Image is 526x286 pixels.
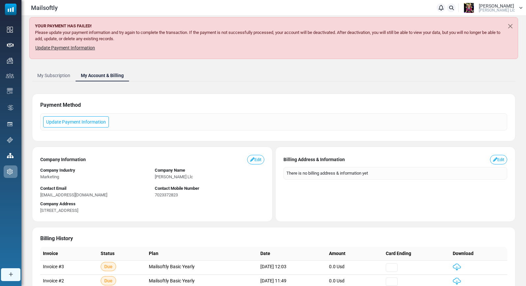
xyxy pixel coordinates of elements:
img: settings-icon.svg [7,169,13,175]
a: Edit [247,155,264,165]
strong: YOUR PAYMENT HAS FAILED! [35,23,92,29]
img: email-templates-icon.svg [7,88,13,94]
th: Card Ending [383,247,450,261]
th: Invoice [40,247,98,261]
span: Billing Address & Information [283,156,345,163]
button: Close [503,17,518,35]
span: Mailsoftly [31,3,58,12]
img: campaigns-icon.png [7,58,13,64]
span: Contact Email [40,186,66,191]
span: Due [101,262,116,271]
img: contacts-icon.svg [6,73,14,78]
td: Mailsoftly Basic Yearly [146,261,258,275]
a: My Account & Billing [76,70,129,81]
span: Marketing [40,174,59,179]
img: workflow.svg [7,104,14,111]
span: [PERSON_NAME] Llc [479,8,515,12]
td: [DATE] 12:03 [258,261,326,275]
img: dashboard-icon.svg [7,27,13,33]
th: Amount [326,247,383,261]
img: support-icon.svg [7,137,13,143]
span: Contact Mobile Number [155,186,199,191]
a: User Logo [PERSON_NAME] [PERSON_NAME] Llc [461,3,523,13]
a: Update Payment Information [35,43,95,52]
p: Please update your payment information and try again to complete the transaction. If the payment ... [35,29,502,42]
span: [PERSON_NAME] Llc [155,174,193,179]
a: My Subscription [32,70,76,81]
td: 0.0 Usd [326,261,383,275]
a: Update Payment Information [43,116,109,128]
th: Status [98,247,146,261]
th: Plan [146,247,258,261]
a: Edit [490,155,507,165]
span: [EMAIL_ADDRESS][DOMAIN_NAME] [40,192,107,197]
div: There is no billing address & information yet [283,167,508,180]
th: Download [450,247,507,261]
span: 7023372823 [155,192,178,197]
h6: Billing History [40,235,507,242]
span: Company Address [40,201,76,206]
span: [STREET_ADDRESS] [40,208,78,213]
td: Invoice #3 [40,261,98,275]
span: Company Information [40,156,86,163]
span: [PERSON_NAME] [479,4,514,8]
img: mailsoftly_icon_blue_white.svg [5,4,16,15]
th: Date [258,247,326,261]
span: Due [101,276,116,285]
span: Company Name [155,168,185,173]
span: Company Industry [40,168,75,173]
img: User Logo [461,3,477,13]
img: landing_pages.svg [7,121,13,127]
h6: Payment Method [40,102,507,108]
